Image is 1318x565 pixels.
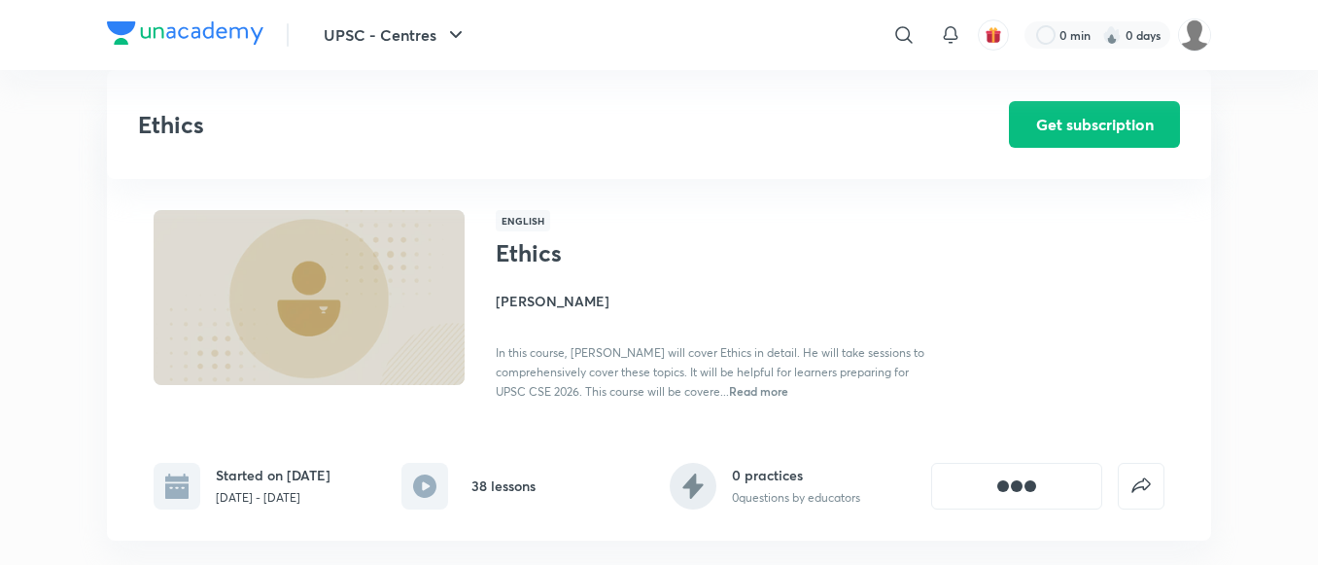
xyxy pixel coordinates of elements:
span: In this course, [PERSON_NAME] will cover Ethics in detail. He will take sessions to comprehensive... [496,345,924,399]
button: [object Object] [931,463,1102,510]
p: 0 questions by educators [732,489,860,507]
h6: 38 lessons [471,476,536,496]
button: Get subscription [1009,101,1180,148]
span: Read more [729,383,788,399]
img: streak [1102,25,1122,45]
img: Company Logo [107,21,263,45]
span: English [496,210,550,231]
img: avatar [985,26,1002,44]
h6: 0 practices [732,465,860,485]
button: avatar [978,19,1009,51]
button: false [1118,463,1164,510]
h1: Ethics [496,239,814,267]
button: UPSC - Centres [312,16,479,54]
h4: [PERSON_NAME] [496,291,931,311]
p: [DATE] - [DATE] [216,489,330,507]
img: Thumbnail [151,208,468,387]
h3: Ethics [138,111,899,139]
img: amit tripathi [1178,18,1211,52]
a: Company Logo [107,21,263,50]
h6: Started on [DATE] [216,465,330,485]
